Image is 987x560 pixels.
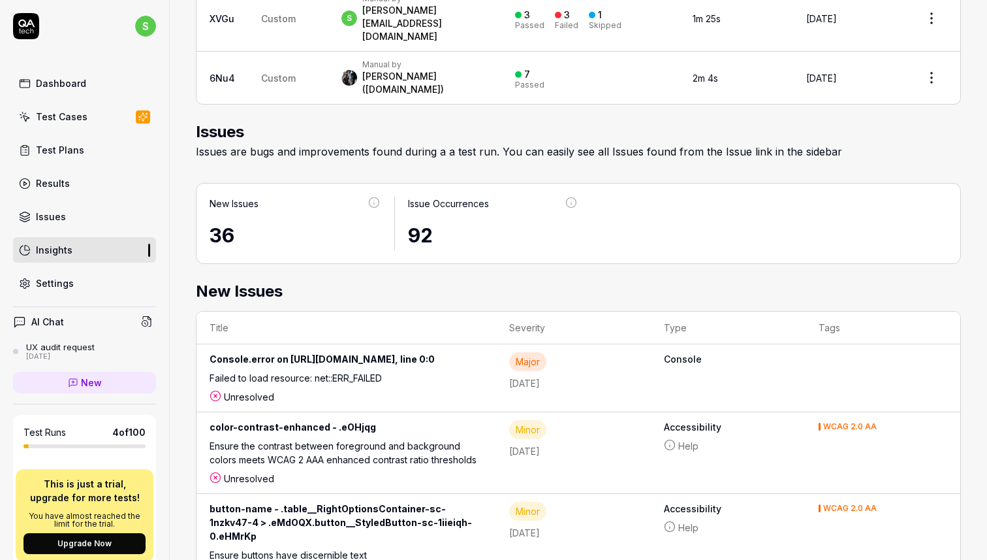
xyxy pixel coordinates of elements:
a: Issues [13,204,156,229]
div: [DATE] [26,352,95,361]
span: s [135,16,156,37]
a: XVGu [210,13,234,24]
a: Test Plans [13,137,156,163]
b: Accessibility [664,502,792,516]
div: Test Cases [36,110,87,124]
div: New Issues [210,197,258,210]
div: Ensure the contrast between foreground and background colors meets WCAG 2 AAA enhanced contrast r... [210,439,483,472]
time: [DATE] [509,527,540,538]
time: 2m 4s [693,73,718,84]
div: color-contrast-enhanced - .eOHjqg [210,420,483,439]
h4: AI Chat [31,315,64,329]
h5: Test Runs [23,427,66,438]
div: 7 [524,69,530,80]
button: WCAG 2.0 AA [819,502,877,516]
a: New [13,372,156,393]
span: s [341,10,357,26]
div: button-name - .table__RightOptionsContainer-sc-1nzkv47-4 > .eMdOQX.button__StyledButton-sc-1iieiq... [210,502,483,548]
div: 1 [598,9,602,21]
time: 1m 25s [693,13,721,24]
time: [DATE] [509,446,540,457]
div: Passed [515,81,544,89]
div: 36 [210,221,381,250]
img: 05712e90-f4ae-4f2d-bd35-432edce69fe3.jpeg [341,70,357,86]
a: Insights [13,237,156,263]
div: Dashboard [36,76,86,90]
a: Dashboard [13,71,156,96]
div: Minor [509,502,546,521]
div: Failed to load resource: net::ERR_FAILED [210,371,483,390]
div: Unresolved [210,390,483,404]
div: Test Plans [36,143,84,157]
time: [DATE] [509,378,540,389]
div: Insights [36,243,72,257]
div: Passed [515,22,544,29]
p: You have almost reached the limit for the trial. [23,512,146,528]
a: UX audit request[DATE] [13,342,156,361]
div: Results [36,176,70,190]
p: This is just a trial, upgrade for more tests! [23,477,146,504]
div: [PERSON_NAME] ([DOMAIN_NAME]) [362,70,489,96]
div: Issues [36,210,66,223]
span: Custom [261,73,296,84]
h2: Issues [196,120,961,144]
th: Title [196,312,496,344]
div: WCAG 2.0 AA [823,504,877,512]
h2: New Issues [196,280,961,303]
a: 6Nu4 [210,73,235,84]
button: s [135,13,156,39]
div: 92 [408,221,579,250]
time: [DATE] [806,73,837,84]
span: 4 of 100 [112,425,146,439]
div: [PERSON_NAME][EMAIL_ADDRESS][DOMAIN_NAME] [362,4,489,43]
div: Skipped [589,22,621,29]
div: Major [509,352,546,371]
div: Manual by [362,59,489,70]
button: Upgrade Now [23,533,146,554]
th: Type [651,312,806,344]
a: Settings [13,271,156,296]
div: Unresolved [210,472,483,486]
time: [DATE] [806,13,837,24]
div: 3 [524,9,530,21]
a: Help [664,521,792,535]
b: Accessibility [664,420,792,434]
button: WCAG 2.0 AA [819,420,877,434]
div: Issue Occurrences [408,197,489,210]
div: 3 [564,9,570,21]
div: Failed [555,22,578,29]
div: Console.error on [URL][DOMAIN_NAME], line 0:0 [210,352,483,371]
div: UX audit request [26,342,95,352]
a: Results [13,171,156,196]
span: Custom [261,13,296,24]
a: Help [664,439,792,453]
a: Test Cases [13,104,156,129]
span: New [81,376,102,389]
b: Console [664,352,792,366]
div: WCAG 2.0 AA [823,423,877,431]
th: Severity [496,312,651,344]
div: Issues are bugs and improvements found during a a test run. You can easily see all Issues found f... [196,144,961,159]
div: Minor [509,420,546,439]
div: Settings [36,276,74,290]
th: Tags [806,312,960,344]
